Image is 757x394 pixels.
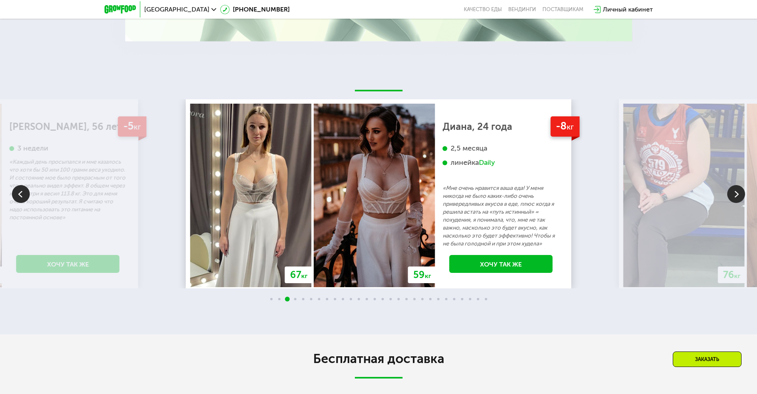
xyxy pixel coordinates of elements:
[220,5,290,14] a: [PHONE_NUMBER]
[567,122,574,131] span: кг
[542,6,583,13] div: поставщикам
[285,267,313,283] div: 67
[443,184,560,248] p: «Мне очень нравится ваша еда! У меня никогда не было каких-либо очень привередливых вкусов в еде,...
[464,6,502,13] a: Качество еды
[16,255,120,273] a: Хочу так же
[118,116,146,137] div: -5
[727,185,745,203] img: Slide right
[144,6,209,13] span: [GEOGRAPHIC_DATA]
[408,267,436,283] div: 59
[156,351,601,367] h2: Бесплатная доставка
[10,158,126,222] p: «Каждый день просыпался и мне казалось что хотя бы 50 или 100 грамм веса уходило. И состояние мое...
[443,158,560,167] div: линейка
[718,267,746,283] div: 76
[603,5,653,14] div: Личный кабинет
[449,255,553,273] a: Хочу так же
[425,272,431,280] span: кг
[443,144,560,153] div: 2,5 месяца
[10,144,126,153] div: 3 недели
[550,116,579,137] div: -8
[508,6,536,13] a: Вендинги
[10,123,126,131] div: [PERSON_NAME], 56 лет
[443,123,560,131] div: Диана, 24 года
[12,185,30,203] img: Slide left
[734,272,741,280] span: кг
[134,122,141,131] span: кг
[673,352,742,367] div: Заказать
[479,158,495,167] div: Daily
[301,272,308,280] span: кг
